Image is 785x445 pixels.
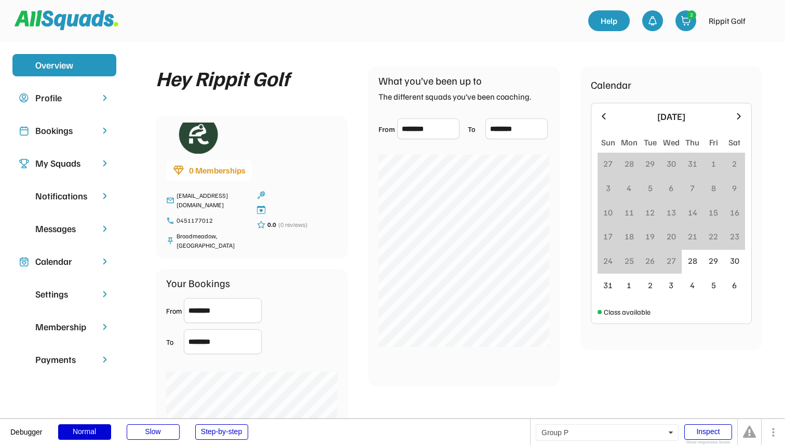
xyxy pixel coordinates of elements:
div: 0 Memberships [189,164,246,177]
div: Mon [621,136,638,149]
div: 22 [709,230,718,242]
img: chevron-right.svg [100,191,110,201]
div: 27 [667,254,676,267]
div: Rippit Golf [709,15,746,27]
a: Help [588,10,630,31]
div: From [378,124,395,134]
div: 30 [667,157,676,170]
img: chevron-right.svg [100,126,110,136]
div: 25 [625,254,634,267]
div: 29 [645,157,655,170]
div: 28 [688,254,697,267]
img: shopping-cart-01%20%281%29.svg [681,16,691,26]
div: 12 [645,206,655,219]
div: Broadmeadow, [GEOGRAPHIC_DATA] [177,232,247,250]
div: 0.0 [267,220,276,230]
div: From [166,305,182,316]
img: Rippitlogov2_green.png [166,123,228,154]
div: Sat [728,136,740,149]
div: 6 [669,182,673,194]
img: Icon%20copy%202.svg [19,126,29,136]
div: Inspect [684,424,732,440]
div: Wed [663,136,680,149]
div: 7 [690,182,695,194]
img: yH5BAEAAAAALAAAAAABAAEAAAIBRAA7 [19,322,29,332]
div: 16 [730,206,739,219]
div: 8 [711,182,716,194]
div: 3 [606,182,611,194]
img: chevron-right.svg [100,93,110,103]
div: Overview [35,58,93,72]
div: Your Bookings [166,275,230,291]
img: chevron-right.svg [100,322,110,332]
div: Membership [35,320,93,334]
div: To [468,124,483,134]
img: yH5BAEAAAAALAAAAAABAAEAAAIBRAA7 [19,355,29,365]
div: 20 [667,230,676,242]
div: Messages [35,222,93,236]
img: Squad%20Logo.svg [15,10,118,30]
div: Show responsive boxes [684,440,732,444]
div: Normal [58,424,111,440]
img: yH5BAEAAAAALAAAAAABAAEAAAIBRAA7 [19,191,29,201]
img: yH5BAEAAAAALAAAAAABAAEAAAIBRAA7 [752,10,773,31]
div: My Squads [35,156,93,170]
div: 2 [687,11,696,19]
div: 2 [732,157,737,170]
div: 31 [688,157,697,170]
div: 24 [603,254,613,267]
img: yH5BAEAAAAALAAAAAABAAEAAAIBRAA7 [19,289,29,300]
div: 10 [603,206,613,219]
div: Thu [685,136,699,149]
div: 21 [688,230,697,242]
img: chevron-right.svg [100,224,110,234]
div: 31 [603,279,613,291]
div: 11 [625,206,634,219]
div: Bookings [35,124,93,138]
div: Calendar [35,254,93,268]
img: bell-03%20%281%29.svg [647,16,658,26]
div: 28 [625,157,634,170]
div: 9 [732,182,737,194]
div: 1 [711,157,716,170]
img: user-circle.svg [19,93,29,103]
div: Payments [35,353,93,367]
div: Settings [35,287,93,301]
img: chevron-right.svg [100,60,110,70]
div: Hey Rippit Golf [156,66,289,89]
img: chevron-right.svg [100,355,110,365]
img: chevron-right.svg [100,289,110,299]
div: (0 reviews) [278,220,307,230]
div: Tue [644,136,657,149]
div: To [166,336,182,347]
div: 4 [690,279,695,291]
div: 0451177012 [177,216,247,225]
img: yH5BAEAAAAALAAAAAABAAEAAAIBRAA7 [19,224,29,234]
div: 19 [645,230,655,242]
div: Step-by-step [195,424,248,440]
div: 2 [648,279,653,291]
div: Group P [536,424,679,441]
img: chevron-right.svg [100,158,110,168]
div: Fri [709,136,718,149]
div: Class available [604,306,651,317]
div: Sun [601,136,615,149]
img: Icon%20copy%203.svg [19,158,29,169]
div: 23 [730,230,739,242]
div: 17 [603,230,613,242]
div: 5 [648,182,653,194]
div: 1 [627,279,631,291]
div: 3 [669,279,673,291]
img: yH5BAEAAAAALAAAAAABAAEAAAIBRAA7 [19,60,29,71]
div: 5 [711,279,716,291]
div: 6 [732,279,737,291]
div: 29 [709,254,718,267]
div: 27 [603,157,613,170]
div: Debugger [10,419,43,436]
div: 26 [645,254,655,267]
div: 30 [730,254,739,267]
img: chevron-right.svg [100,257,110,266]
div: Slow [127,424,180,440]
div: 14 [688,206,697,219]
div: [DATE] [615,110,727,124]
